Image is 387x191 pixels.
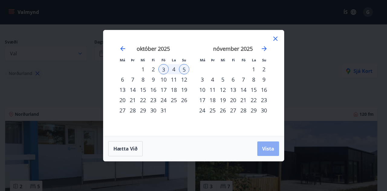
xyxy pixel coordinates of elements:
[148,95,158,105] td: Choose fimmtudagur, 23. október 2025 as your check-in date. It’s available.
[128,105,138,115] div: 28
[138,105,148,115] td: Choose miðvikudagur, 29. október 2025 as your check-in date. It’s available.
[120,58,125,62] small: Má
[259,64,269,74] div: 2
[261,45,268,52] div: Move forward to switch to the next month.
[211,58,215,62] small: Þr
[238,105,249,115] div: 28
[161,58,165,62] small: Fö
[197,105,207,115] div: 24
[158,74,169,85] div: 10
[252,58,256,62] small: La
[197,85,207,95] td: Choose mánudagur, 10. nóvember 2025 as your check-in date. It’s available.
[117,105,128,115] div: 27
[138,85,148,95] div: 15
[238,85,249,95] div: 14
[117,95,128,105] div: 20
[128,85,138,95] td: Choose þriðjudagur, 14. október 2025 as your check-in date. It’s available.
[257,141,279,156] button: Vista
[148,85,158,95] div: 16
[200,58,205,62] small: Má
[182,58,186,62] small: Su
[179,95,189,105] div: 26
[128,105,138,115] td: Choose þriðjudagur, 28. október 2025 as your check-in date. It’s available.
[148,74,158,85] div: 9
[138,85,148,95] td: Choose miðvikudagur, 15. október 2025 as your check-in date. It’s available.
[141,58,145,62] small: Mi
[197,74,207,85] td: Choose mánudagur, 3. nóvember 2025 as your check-in date. It’s available.
[242,58,246,62] small: Fö
[228,74,238,85] div: 6
[238,95,249,105] div: 21
[197,74,207,85] div: 3
[169,85,179,95] div: 18
[138,95,148,105] td: Choose miðvikudagur, 22. október 2025 as your check-in date. It’s available.
[218,95,228,105] td: Choose miðvikudagur, 19. nóvember 2025 as your check-in date. It’s available.
[213,45,253,52] strong: nóvember 2025
[117,85,128,95] div: 13
[148,64,158,74] td: Choose fimmtudagur, 2. október 2025 as your check-in date. It’s available.
[207,95,218,105] td: Choose þriðjudagur, 18. nóvember 2025 as your check-in date. It’s available.
[169,95,179,105] td: Choose laugardagur, 25. október 2025 as your check-in date. It’s available.
[238,74,249,85] div: 7
[111,37,277,129] div: Calendar
[228,95,238,105] td: Choose fimmtudagur, 20. nóvember 2025 as your check-in date. It’s available.
[249,74,259,85] div: 8
[238,85,249,95] td: Choose föstudagur, 14. nóvember 2025 as your check-in date. It’s available.
[138,74,148,85] td: Choose miðvikudagur, 8. október 2025 as your check-in date. It’s available.
[138,105,148,115] div: 29
[138,95,148,105] div: 22
[259,85,269,95] td: Choose sunnudagur, 16. nóvember 2025 as your check-in date. It’s available.
[138,64,148,74] div: 1
[197,85,207,95] div: 10
[228,105,238,115] div: 27
[228,85,238,95] td: Choose fimmtudagur, 13. nóvember 2025 as your check-in date. It’s available.
[152,58,155,62] small: Fi
[207,105,218,115] div: 25
[249,85,259,95] td: Choose laugardagur, 15. nóvember 2025 as your check-in date. It’s available.
[259,105,269,115] div: 30
[138,74,148,85] div: 8
[218,74,228,85] div: 5
[131,58,135,62] small: Þr
[197,95,207,105] td: Choose mánudagur, 17. nóvember 2025 as your check-in date. It’s available.
[172,58,176,62] small: La
[262,58,266,62] small: Su
[117,105,128,115] td: Choose mánudagur, 27. október 2025 as your check-in date. It’s available.
[259,74,269,85] td: Choose sunnudagur, 9. nóvember 2025 as your check-in date. It’s available.
[259,64,269,74] td: Choose sunnudagur, 2. nóvember 2025 as your check-in date. It’s available.
[249,105,259,115] td: Choose laugardagur, 29. nóvember 2025 as your check-in date. It’s available.
[158,85,169,95] td: Choose föstudagur, 17. október 2025 as your check-in date. It’s available.
[117,74,128,85] div: 6
[179,85,189,95] td: Choose sunnudagur, 19. október 2025 as your check-in date. It’s available.
[221,58,225,62] small: Mi
[259,105,269,115] td: Choose sunnudagur, 30. nóvember 2025 as your check-in date. It’s available.
[228,85,238,95] div: 13
[218,85,228,95] td: Choose miðvikudagur, 12. nóvember 2025 as your check-in date. It’s available.
[128,74,138,85] td: Choose þriðjudagur, 7. október 2025 as your check-in date. It’s available.
[207,74,218,85] div: 4
[169,74,179,85] td: Choose laugardagur, 11. október 2025 as your check-in date. It’s available.
[169,95,179,105] div: 25
[179,85,189,95] div: 19
[148,85,158,95] td: Choose fimmtudagur, 16. október 2025 as your check-in date. It’s available.
[117,95,128,105] td: Choose mánudagur, 20. október 2025 as your check-in date. It’s available.
[128,95,138,105] div: 21
[249,64,259,74] div: 1
[218,95,228,105] div: 19
[238,74,249,85] td: Choose föstudagur, 7. nóvember 2025 as your check-in date. It’s available.
[218,74,228,85] td: Choose miðvikudagur, 5. nóvember 2025 as your check-in date. It’s available.
[108,141,143,156] button: Hætta við
[207,95,218,105] div: 18
[179,74,189,85] div: 12
[259,85,269,95] div: 16
[197,95,207,105] div: 17
[148,105,158,115] td: Choose fimmtudagur, 30. október 2025 as your check-in date. It’s available.
[158,64,169,74] div: 3
[259,95,269,105] td: Choose sunnudagur, 23. nóvember 2025 as your check-in date. It’s available.
[249,105,259,115] div: 29
[259,95,269,105] div: 23
[259,74,269,85] div: 9
[169,64,179,74] td: Selected. laugardagur, 4. október 2025
[238,105,249,115] td: Choose föstudagur, 28. nóvember 2025 as your check-in date. It’s available.
[148,74,158,85] td: Choose fimmtudagur, 9. október 2025 as your check-in date. It’s available.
